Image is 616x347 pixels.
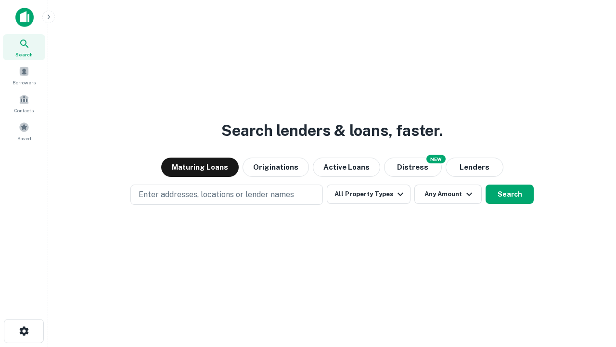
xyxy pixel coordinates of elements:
[446,158,503,177] button: Lenders
[14,107,34,114] span: Contacts
[3,34,45,60] a: Search
[161,158,239,177] button: Maturing Loans
[15,8,34,27] img: capitalize-icon.png
[15,51,33,58] span: Search
[568,270,616,316] iframe: Chat Widget
[243,158,309,177] button: Originations
[3,90,45,116] a: Contacts
[486,185,534,204] button: Search
[384,158,442,177] button: Search distressed loans with lien and other non-mortgage details.
[3,118,45,144] a: Saved
[426,155,446,163] div: NEW
[130,185,323,205] button: Enter addresses, locations or lender names
[313,158,380,177] button: Active Loans
[139,189,294,200] p: Enter addresses, locations or lender names
[414,185,482,204] button: Any Amount
[17,134,31,142] span: Saved
[327,185,411,204] button: All Property Types
[13,79,36,86] span: Borrowers
[3,62,45,88] a: Borrowers
[221,119,443,142] h3: Search lenders & loans, faster.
